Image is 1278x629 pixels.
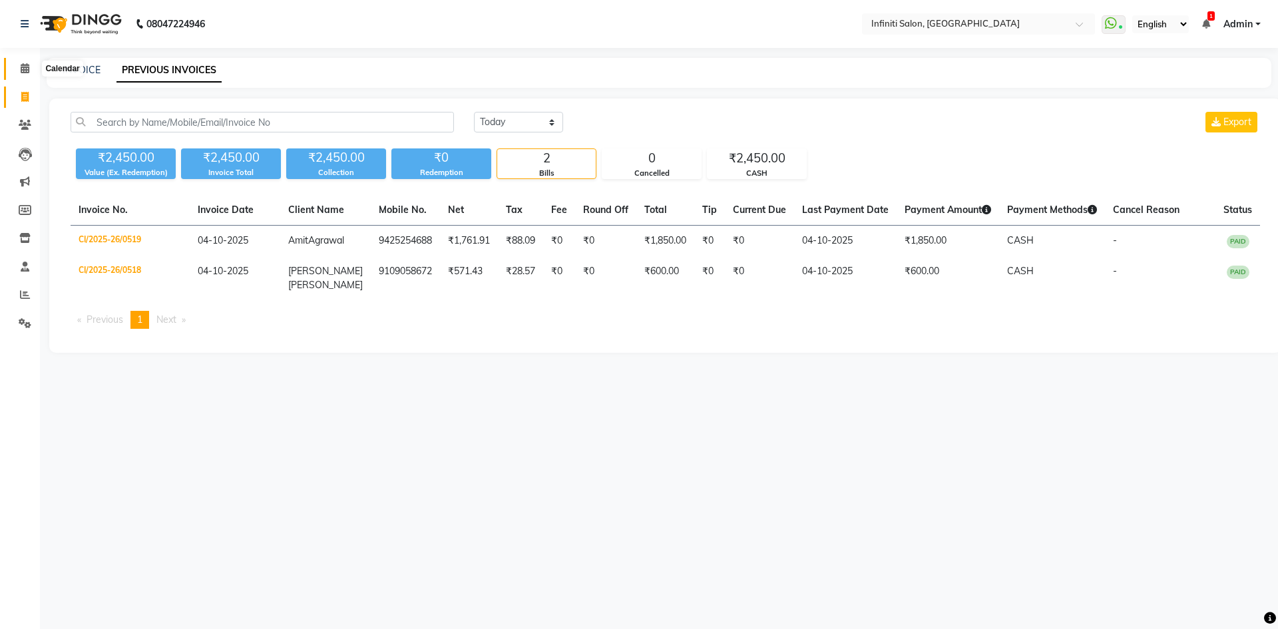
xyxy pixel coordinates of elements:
div: 0 [602,149,701,168]
div: Collection [286,167,386,178]
span: CASH [1007,234,1034,246]
input: Search by Name/Mobile/Email/Invoice No [71,112,454,132]
span: PAID [1227,235,1249,248]
span: Next [156,314,176,325]
span: Payment Amount [905,204,991,216]
div: ₹2,450.00 [708,149,806,168]
span: Round Off [583,204,628,216]
span: Invoice No. [79,204,128,216]
span: Admin [1223,17,1253,31]
div: Invoice Total [181,167,281,178]
td: ₹571.43 [440,256,498,300]
div: 2 [497,149,596,168]
td: ₹0 [694,226,725,257]
td: ₹0 [575,226,636,257]
span: Client Name [288,204,344,216]
div: ₹2,450.00 [286,148,386,167]
span: Agrawal [308,234,344,246]
td: ₹600.00 [897,256,999,300]
span: Total [644,204,667,216]
span: Amit [288,234,308,246]
span: [PERSON_NAME] [288,265,363,277]
td: CI/2025-26/0518 [71,256,190,300]
td: ₹0 [725,226,794,257]
div: CASH [708,168,806,179]
span: 1 [137,314,142,325]
td: ₹0 [575,256,636,300]
td: ₹0 [543,226,575,257]
div: ₹2,450.00 [181,148,281,167]
span: Current Due [733,204,786,216]
div: Cancelled [602,168,701,179]
td: ₹1,850.00 [636,226,694,257]
span: Tax [506,204,523,216]
td: CI/2025-26/0519 [71,226,190,257]
span: Payment Methods [1007,204,1097,216]
div: ₹2,450.00 [76,148,176,167]
td: ₹1,850.00 [897,226,999,257]
td: 04-10-2025 [794,226,897,257]
span: Net [448,204,464,216]
span: Invoice Date [198,204,254,216]
b: 08047224946 [146,5,205,43]
a: 1 [1202,18,1210,30]
td: 9425254688 [371,226,440,257]
span: Mobile No. [379,204,427,216]
td: ₹88.09 [498,226,543,257]
span: Status [1223,204,1252,216]
span: Tip [702,204,717,216]
span: Cancel Reason [1113,204,1179,216]
td: ₹1,761.91 [440,226,498,257]
td: ₹0 [694,256,725,300]
span: Fee [551,204,567,216]
span: Last Payment Date [802,204,889,216]
span: 1 [1207,11,1215,21]
td: ₹600.00 [636,256,694,300]
td: 9109058672 [371,256,440,300]
div: ₹0 [391,148,491,167]
img: logo [34,5,125,43]
div: Redemption [391,167,491,178]
button: Export [1205,112,1257,132]
span: - [1113,265,1117,277]
span: 04-10-2025 [198,234,248,246]
span: Previous [87,314,123,325]
div: Calendar [42,61,83,77]
span: Export [1223,116,1251,128]
td: ₹0 [725,256,794,300]
span: - [1113,234,1117,246]
span: CASH [1007,265,1034,277]
td: ₹28.57 [498,256,543,300]
a: PREVIOUS INVOICES [116,59,222,83]
span: PAID [1227,266,1249,279]
span: [PERSON_NAME] [288,279,363,291]
div: Bills [497,168,596,179]
span: 04-10-2025 [198,265,248,277]
div: Value (Ex. Redemption) [76,167,176,178]
nav: Pagination [71,311,1260,329]
td: ₹0 [543,256,575,300]
td: 04-10-2025 [794,256,897,300]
